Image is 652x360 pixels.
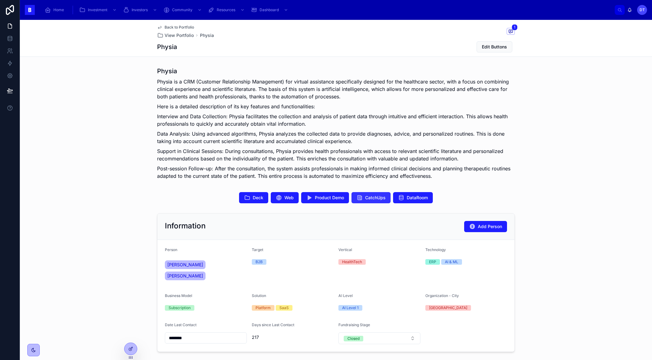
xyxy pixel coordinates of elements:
[165,293,192,298] span: Business Model
[157,130,515,145] p: Data Analysis: Using advanced algorithms, Physia analyzes the collected data to provide diagnoses...
[338,247,352,252] span: Vertical
[25,5,35,15] img: App logo
[338,322,370,327] span: Fundraising Stage
[165,221,206,231] h2: Information
[425,293,459,298] span: Organization - City
[43,4,68,16] a: Home
[425,247,446,252] span: Technology
[284,195,294,201] span: Web
[165,32,194,38] span: View Portfolio
[253,195,263,201] span: Deck
[252,247,263,252] span: Target
[464,221,507,232] button: Add Person
[429,259,436,265] div: ERP
[507,28,515,36] button: 1
[157,103,515,110] p: Here is a detailed description of its key features and functionalities:
[342,259,362,265] div: HealthTech
[252,334,334,340] span: 217
[407,195,428,201] span: DataRoom
[157,32,194,38] a: View Portfolio
[256,259,263,265] div: B2B
[338,293,353,298] span: AI Level
[271,192,299,203] button: Web
[165,272,206,280] a: [PERSON_NAME]
[252,293,266,298] span: Solution
[252,322,294,327] span: Days since Last Contact
[167,273,203,279] span: [PERSON_NAME]
[77,4,120,16] a: Investment
[157,43,177,51] h1: Physia
[206,4,248,16] a: Resources
[429,305,467,311] div: [GEOGRAPHIC_DATA]
[157,78,515,100] p: Physia is a CRM (Customer Relationship Management) for virtual assistance specifically designed f...
[256,305,271,311] div: Platform
[249,4,291,16] a: Dashboard
[165,260,206,269] a: [PERSON_NAME]
[157,113,515,128] p: Interview and Data Collection: Physia facilitates the collection and analysis of patient data thr...
[157,147,515,162] p: Support in Clinical Sessions: During consultations, Physia provides health professionals with acc...
[157,67,515,75] h1: Physia
[40,3,615,17] div: scrollable content
[161,4,205,16] a: Community
[169,305,191,311] div: Subscription
[167,262,203,268] span: [PERSON_NAME]
[512,24,518,30] span: 1
[239,192,268,203] button: Deck
[482,44,507,50] span: Edit Buttons
[338,332,420,344] button: Select Button
[301,192,349,203] button: Product Demo
[445,259,458,265] div: AI & ML
[393,192,433,203] button: DataRoom
[121,4,160,16] a: Investors
[165,247,177,252] span: Person
[165,25,194,30] span: Back to Portfolio
[165,322,197,327] span: Date Last Contact
[351,192,391,203] button: CatchUps
[200,32,214,38] a: Physia
[217,7,235,12] span: Resources
[260,7,279,12] span: Dashboard
[157,165,515,180] p: Post-session Follow-up: After the consultation, the system assists professionals in making inform...
[640,7,645,12] span: DT
[53,7,64,12] span: Home
[279,305,289,311] div: SaaS
[172,7,192,12] span: Community
[478,223,502,230] span: Add Person
[132,7,148,12] span: Investors
[88,7,107,12] span: Investment
[347,336,360,341] div: Closed
[477,41,512,52] button: Edit Buttons
[342,305,359,311] div: AI Level 1
[157,25,194,30] a: Back to Portfolio
[315,195,344,201] span: Product Demo
[365,195,386,201] span: CatchUps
